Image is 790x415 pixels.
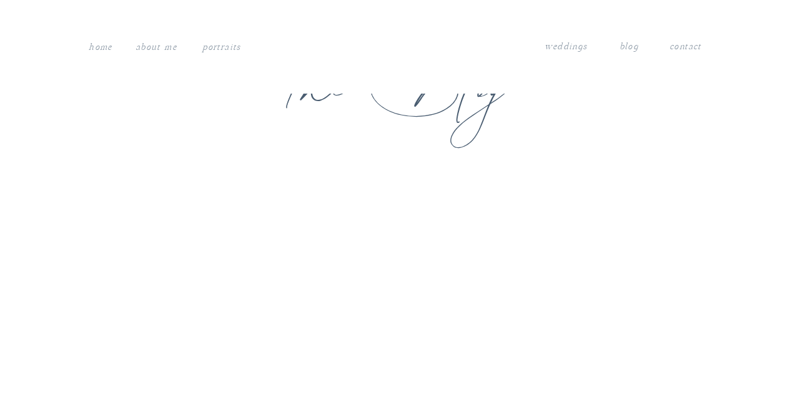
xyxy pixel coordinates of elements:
[134,39,179,56] a: About me
[201,39,243,52] a: PORTRAITS
[545,39,588,55] a: weddings
[89,39,113,56] a: Home
[620,39,638,55] a: blog
[669,39,702,51] a: contact
[280,49,510,139] h1: The Blog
